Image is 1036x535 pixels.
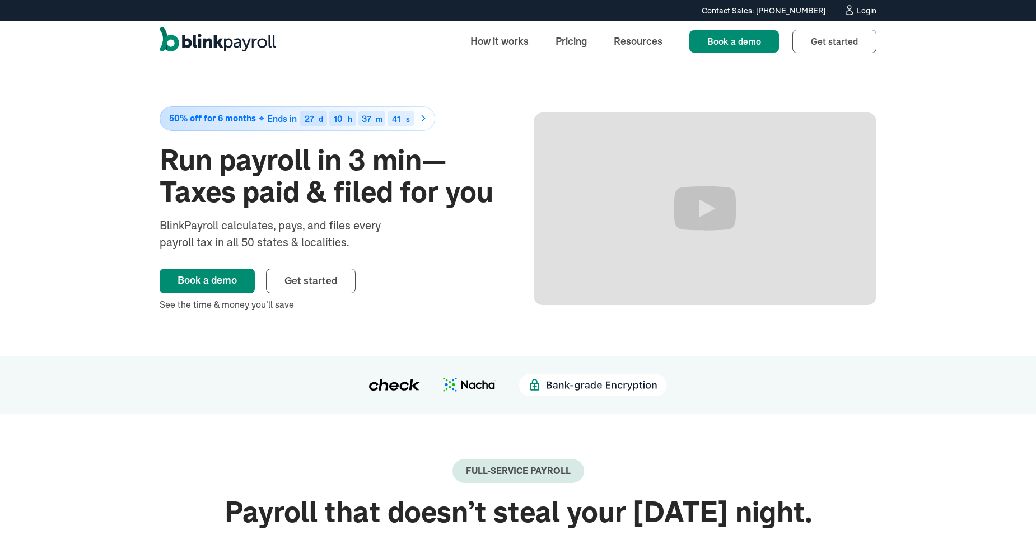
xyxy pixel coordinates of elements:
div: m [376,115,382,123]
iframe: Run Payroll in 3 min with BlinkPayroll [534,112,876,305]
div: d [319,115,323,123]
span: Get started [811,36,858,47]
span: 50% off for 6 months [169,114,256,123]
h2: Payroll that doesn’t steal your [DATE] night. [160,496,876,528]
h1: Run payroll in 3 min—Taxes paid & filed for you [160,144,502,208]
span: 37 [362,113,371,124]
span: 41 [392,113,400,124]
div: h [348,115,352,123]
span: 10 [334,113,343,124]
span: 27 [305,113,314,124]
div: s [406,115,410,123]
div: Login [857,7,876,15]
iframe: Chat Widget [850,414,1036,535]
span: Ends in [267,113,297,124]
a: Pricing [547,29,596,53]
a: Book a demo [160,269,255,293]
div: BlinkPayroll calculates, pays, and files every payroll tax in all 50 states & localities. [160,217,410,251]
div: Full-Service payroll [466,466,571,476]
a: Login [843,4,876,17]
span: Book a demo [707,36,761,47]
a: 50% off for 6 monthsEnds in27d10h37m41s [160,106,502,131]
div: Contact Sales: [PHONE_NUMBER] [702,5,825,17]
a: Resources [605,29,671,53]
a: home [160,27,276,56]
a: Get started [792,30,876,53]
a: Book a demo [689,30,779,53]
a: How it works [461,29,538,53]
div: See the time & money you’ll save [160,298,502,311]
a: Get started [266,269,356,293]
span: Get started [284,274,337,287]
